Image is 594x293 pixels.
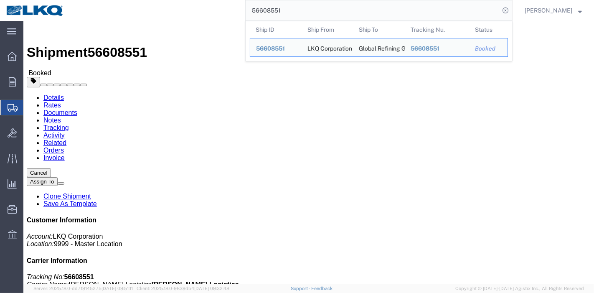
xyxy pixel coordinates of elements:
span: Client: 2025.18.0-9839db4 [137,286,229,291]
img: logo [6,4,64,17]
a: Support [291,286,312,291]
span: Server: 2025.18.0-dd719145275 [33,286,133,291]
div: LKQ Corporation [307,38,348,56]
input: Search for shipment number, reference number [246,0,500,20]
div: Global Refining Group [359,38,399,56]
th: Ship ID [250,21,302,38]
button: [PERSON_NAME] [524,5,582,15]
span: 56608551 [411,45,439,52]
th: Ship From [302,21,353,38]
table: Search Results [250,21,512,61]
span: Praveen Nagaraj [525,6,572,15]
iframe: To enrich screen reader interactions, please activate Accessibility in Grammarly extension settings [23,21,594,284]
th: Tracking Nu. [405,21,470,38]
th: Ship To [353,21,405,38]
th: Status [469,21,508,38]
div: 56608551 [411,44,464,53]
span: 56608551 [256,45,285,52]
span: [DATE] 09:51:11 [102,286,133,291]
span: [DATE] 09:32:48 [194,286,229,291]
div: 56608551 [256,44,296,53]
a: Feedback [311,286,333,291]
span: Copyright © [DATE]-[DATE] Agistix Inc., All Rights Reserved [455,285,584,292]
div: Booked [475,44,502,53]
